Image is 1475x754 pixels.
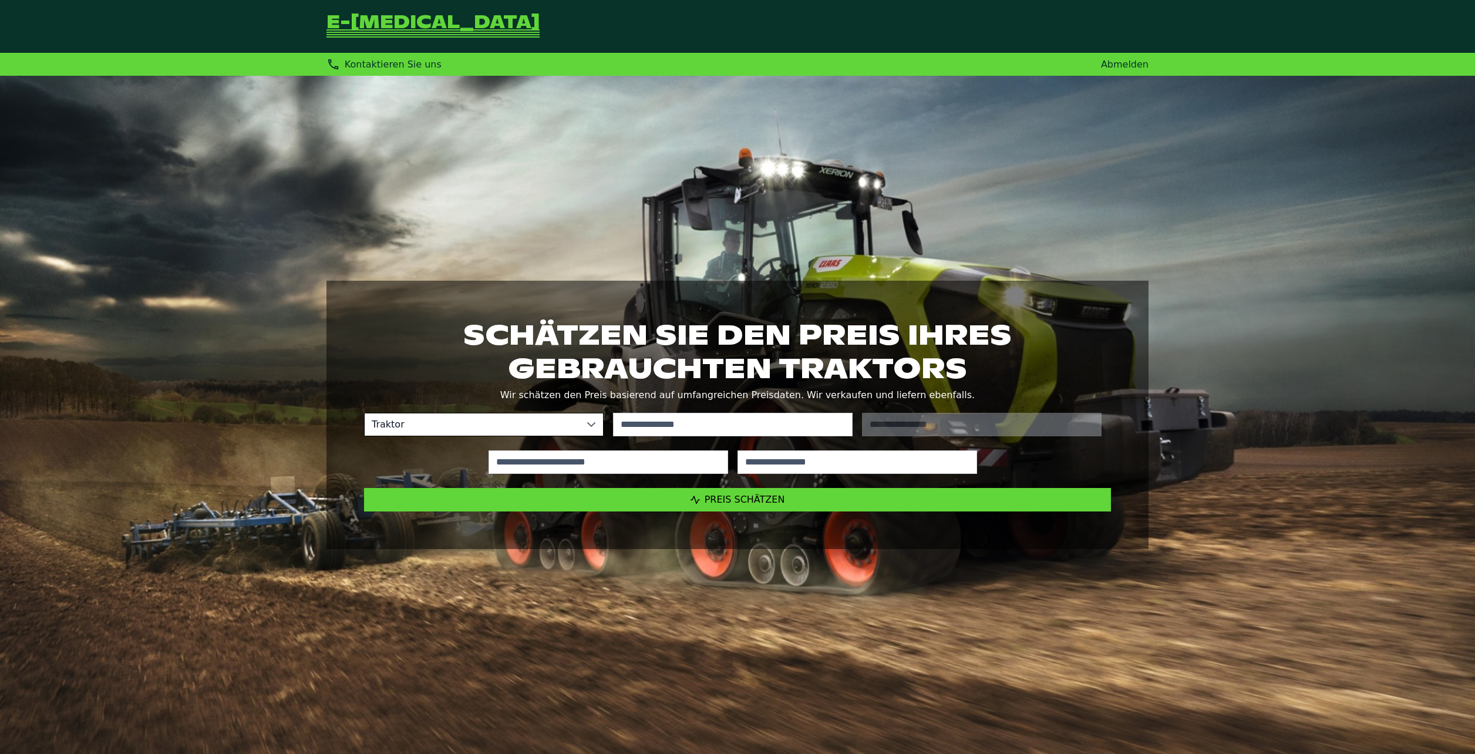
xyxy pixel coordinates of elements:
button: Preis schätzen [364,488,1111,511]
span: Preis schätzen [705,494,785,505]
span: Traktor [365,413,580,436]
h1: Schätzen Sie den Preis Ihres gebrauchten Traktors [364,318,1111,384]
p: Wir schätzen den Preis basierend auf umfangreichen Preisdaten. Wir verkaufen und liefern ebenfalls. [364,387,1111,403]
a: Abmelden [1101,59,1149,70]
div: Kontaktieren Sie uns [326,58,442,71]
a: Zurück zur Startseite [326,14,540,39]
span: Kontaktieren Sie uns [345,59,442,70]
